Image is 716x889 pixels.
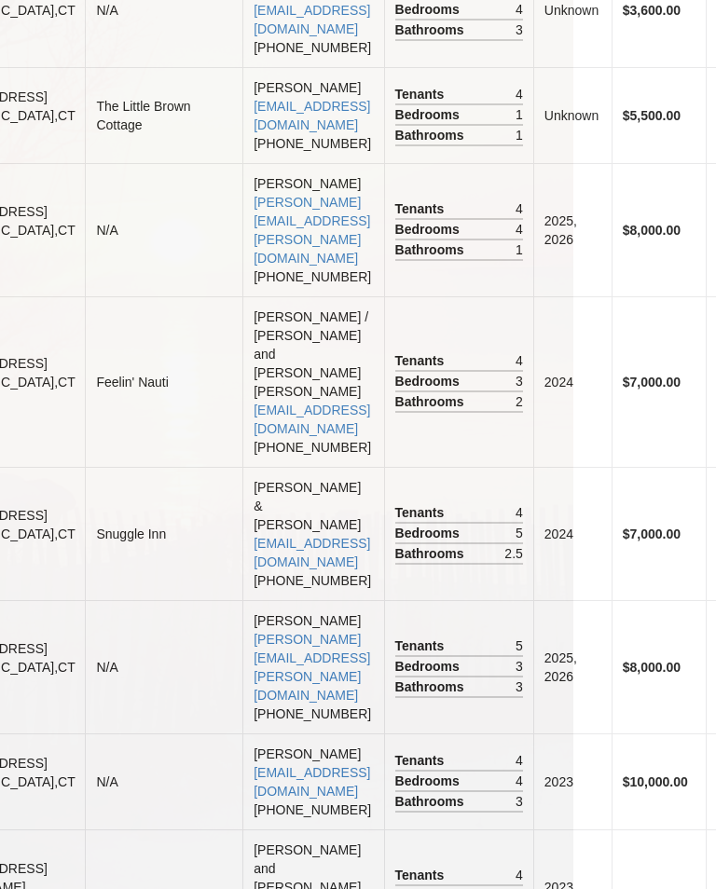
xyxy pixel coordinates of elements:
span: Tenants [396,866,450,884]
a: [EMAIL_ADDRESS][DOMAIN_NAME] [255,765,371,799]
span: 1 [516,126,524,144]
span: Tenants [396,751,450,770]
td: N/A [86,600,243,733]
td: N/A [86,163,243,296]
span: 4 [516,503,524,522]
span: Bathrooms [396,240,470,259]
span: Bathrooms [396,392,470,411]
td: 2023 [534,733,613,829]
b: $7,000.00 [624,527,682,541]
span: Bathrooms [396,126,470,144]
td: Snuggle Inn [86,467,243,600]
span: 1 [516,105,524,124]
a: [EMAIL_ADDRESS][DOMAIN_NAME] [255,99,371,132]
b: $7,000.00 [624,375,682,390]
span: Bedrooms [396,105,465,124]
span: Bathrooms [396,21,470,39]
td: 2025, 2026 [534,600,613,733]
span: 5 [516,636,524,655]
td: N/A [86,733,243,829]
span: Bedrooms [396,772,465,790]
td: 2024 [534,467,613,600]
td: [PERSON_NAME] [PHONE_NUMBER] [243,600,384,733]
span: 1 [516,240,524,259]
span: Tenants [396,503,450,522]
td: The Little Brown Cottage [86,67,243,163]
span: 3 [516,677,524,696]
span: Tenants [396,351,450,370]
td: Feelin' Nauti [86,296,243,467]
td: [PERSON_NAME] [PHONE_NUMBER] [243,67,384,163]
span: Tenants [396,636,450,655]
span: Tenants [396,199,450,218]
td: Unknown [534,67,613,163]
span: Bedrooms [396,372,465,390]
span: 4 [516,220,524,239]
b: $10,000.00 [624,774,689,789]
td: [PERSON_NAME] / [PERSON_NAME] and [PERSON_NAME] [PERSON_NAME] [PHONE_NUMBER] [243,296,384,467]
a: [PERSON_NAME][EMAIL_ADDRESS][PERSON_NAME][DOMAIN_NAME] [255,195,371,266]
span: Bedrooms [396,524,465,542]
td: [PERSON_NAME] [PHONE_NUMBER] [243,733,384,829]
b: $8,000.00 [624,660,682,675]
a: [EMAIL_ADDRESS][DOMAIN_NAME] [255,403,371,436]
td: [PERSON_NAME] [PHONE_NUMBER] [243,163,384,296]
td: 2025, 2026 [534,163,613,296]
span: 3 [516,21,524,39]
span: 4 [516,772,524,790]
span: Bathrooms [396,792,470,811]
span: 2.5 [505,544,523,563]
span: 4 [516,751,524,770]
span: 3 [516,792,524,811]
span: 5 [516,524,524,542]
span: 4 [516,866,524,884]
span: 2 [516,392,524,411]
span: 4 [516,85,524,103]
span: 4 [516,351,524,370]
b: $3,600.00 [624,3,682,18]
span: Bedrooms [396,657,465,676]
span: Bathrooms [396,677,470,696]
span: 3 [516,372,524,390]
span: Bedrooms [396,220,465,239]
a: [PERSON_NAME][EMAIL_ADDRESS][PERSON_NAME][DOMAIN_NAME] [255,632,371,703]
td: [PERSON_NAME] & [PERSON_NAME] [PHONE_NUMBER] [243,467,384,600]
span: 3 [516,657,524,676]
td: 2024 [534,296,613,467]
span: 4 [516,199,524,218]
b: $8,000.00 [624,223,682,238]
b: $5,500.00 [624,108,682,123]
span: Tenants [396,85,450,103]
span: Bathrooms [396,544,470,563]
a: [EMAIL_ADDRESS][DOMAIN_NAME] [255,536,371,569]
